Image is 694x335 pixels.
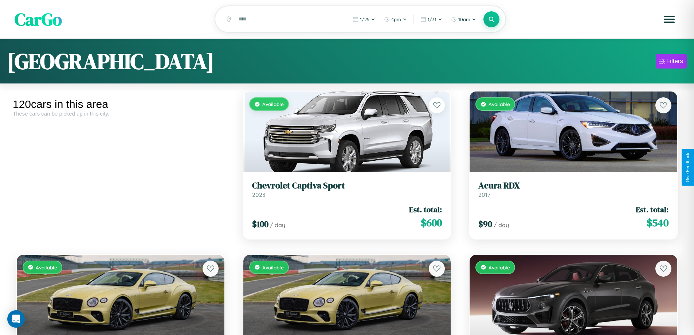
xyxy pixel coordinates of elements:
[478,180,668,198] a: Acura RDX2017
[252,218,268,230] span: $ 100
[262,101,284,107] span: Available
[478,218,492,230] span: $ 90
[478,180,668,191] h3: Acura RDX
[494,221,509,229] span: / day
[489,264,510,270] span: Available
[428,16,436,22] span: 1 / 31
[391,16,401,22] span: 4pm
[380,13,411,25] button: 4pm
[360,16,369,22] span: 1 / 25
[13,98,228,110] div: 120 cars in this area
[659,9,679,30] button: Open menu
[349,13,379,25] button: 1/25
[458,16,470,22] span: 10am
[647,215,668,230] span: $ 540
[15,7,62,31] span: CarGo
[478,191,490,198] span: 2017
[489,101,510,107] span: Available
[409,204,442,215] span: Est. total:
[685,153,690,182] div: Give Feedback
[7,46,214,76] h1: [GEOGRAPHIC_DATA]
[252,180,442,198] a: Chevrolet Captiva Sport2023
[13,110,228,117] div: These cars can be picked up in this city.
[421,215,442,230] span: $ 600
[417,13,446,25] button: 1/31
[262,264,284,270] span: Available
[656,54,687,69] button: Filters
[666,58,683,65] div: Filters
[447,13,480,25] button: 10am
[636,204,668,215] span: Est. total:
[7,310,25,328] div: Open Intercom Messenger
[36,264,57,270] span: Available
[252,180,442,191] h3: Chevrolet Captiva Sport
[252,191,265,198] span: 2023
[270,221,285,229] span: / day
